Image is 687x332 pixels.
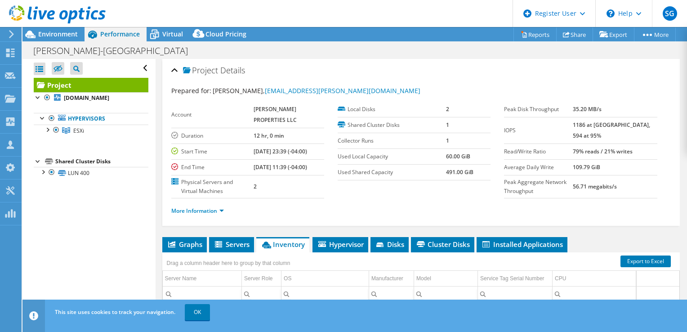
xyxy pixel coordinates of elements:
[163,286,242,302] td: Column Server Name, Filter cell
[416,273,431,284] div: Model
[165,273,197,284] div: Server Name
[171,163,254,172] label: End Time
[478,286,553,302] td: Column Service Tag Serial Number, Filter cell
[213,86,420,95] span: [PERSON_NAME],
[573,105,602,113] b: 35.20 MB/s
[73,127,84,135] span: ESXi
[504,126,573,135] label: IOPS
[261,240,305,249] span: Inventory
[185,304,210,320] a: OK
[513,27,557,41] a: Reports
[220,65,245,76] span: Details
[573,148,633,155] b: 79% reads / 21% writes
[284,273,291,284] div: OS
[317,240,364,249] span: Hypervisor
[446,121,449,129] b: 1
[620,256,671,267] a: Export to Excel
[171,207,224,215] a: More Information
[254,163,307,171] b: [DATE] 11:39 (-04:00)
[338,152,446,161] label: Used Local Capacity
[504,105,573,114] label: Peak Disk Throughput
[171,131,254,140] label: Duration
[504,147,573,156] label: Read/Write Ratio
[607,9,615,18] svg: \n
[55,308,175,316] span: This site uses cookies to track your navigation.
[265,86,420,95] a: [EMAIL_ADDRESS][PERSON_NAME][DOMAIN_NAME]
[254,183,257,190] b: 2
[375,240,404,249] span: Disks
[34,167,148,179] a: LUN 400
[414,271,478,287] td: Model Column
[415,240,470,249] span: Cluster Disks
[165,257,293,269] div: Drag a column header here to group by that column
[55,156,148,167] div: Shared Cluster Disks
[163,271,242,287] td: Server Name Column
[34,125,148,136] a: ESXi
[244,273,272,284] div: Server Role
[338,121,446,130] label: Shared Cluster Disks
[504,163,573,172] label: Average Daily Write
[480,273,544,284] div: Service Tag Serial Number
[281,286,369,302] td: Column OS, Filter cell
[34,78,148,92] a: Project
[446,153,470,160] b: 60.00 GiB
[162,30,183,38] span: Virtual
[171,147,254,156] label: Start Time
[573,121,650,139] b: 1186 at [GEOGRAPHIC_DATA], 594 at 95%
[214,240,250,249] span: Servers
[369,286,414,302] td: Column Manufacturer, Filter cell
[446,137,449,144] b: 1
[100,30,140,38] span: Performance
[555,273,566,284] div: CPU
[478,271,553,287] td: Service Tag Serial Number Column
[64,94,109,102] b: [DOMAIN_NAME]
[205,30,246,38] span: Cloud Pricing
[634,27,676,41] a: More
[556,27,593,41] a: Share
[254,132,284,139] b: 12 hr, 0 min
[242,271,281,287] td: Server Role Column
[38,30,78,38] span: Environment
[29,46,202,56] h1: [PERSON_NAME]-[GEOGRAPHIC_DATA]
[573,163,600,171] b: 109.79 GiB
[338,136,446,145] label: Collector Runs
[369,271,414,287] td: Manufacturer Column
[171,86,211,95] label: Prepared for:
[504,178,573,196] label: Peak Aggregate Network Throughput
[414,286,478,302] td: Column Model, Filter cell
[183,66,218,75] span: Project
[573,183,617,190] b: 56.71 megabits/s
[446,168,473,176] b: 491.00 GiB
[663,6,677,21] span: SG
[254,148,307,155] b: [DATE] 23:39 (-04:00)
[34,92,148,104] a: [DOMAIN_NAME]
[593,27,634,41] a: Export
[254,105,297,124] b: [PERSON_NAME] PROPERTIES LLC
[481,240,563,249] span: Installed Applications
[34,113,148,125] a: Hypervisors
[446,105,449,113] b: 2
[371,273,403,284] div: Manufacturer
[171,178,254,196] label: Physical Servers and Virtual Machines
[338,105,446,114] label: Local Disks
[242,286,281,302] td: Column Server Role, Filter cell
[167,240,202,249] span: Graphs
[338,168,446,177] label: Used Shared Capacity
[281,271,369,287] td: OS Column
[171,110,254,119] label: Account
